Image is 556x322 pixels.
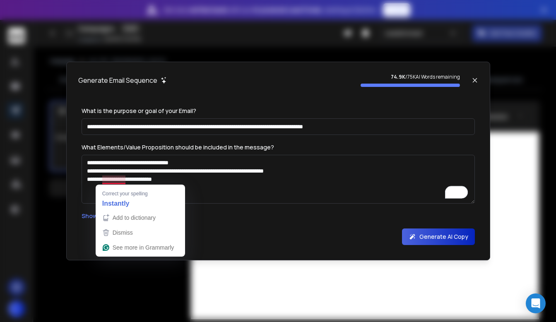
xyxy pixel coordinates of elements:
div: Open Intercom Messenger [526,293,546,313]
textarea: To enrich screen reader interactions, please activate Accessibility in Grammarly extension settings [82,155,475,204]
label: What Elements/Value Proposition should be included in the message? [82,143,274,151]
button: Generate AI Copy [402,228,475,245]
strong: 74.9K [391,73,405,80]
p: Show advanced options [82,212,475,220]
h1: Generate Email Sequence [78,75,157,85]
label: What is the purpose or goal of your Email? [82,107,196,115]
p: / 75K AI Words remaining [361,74,460,80]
